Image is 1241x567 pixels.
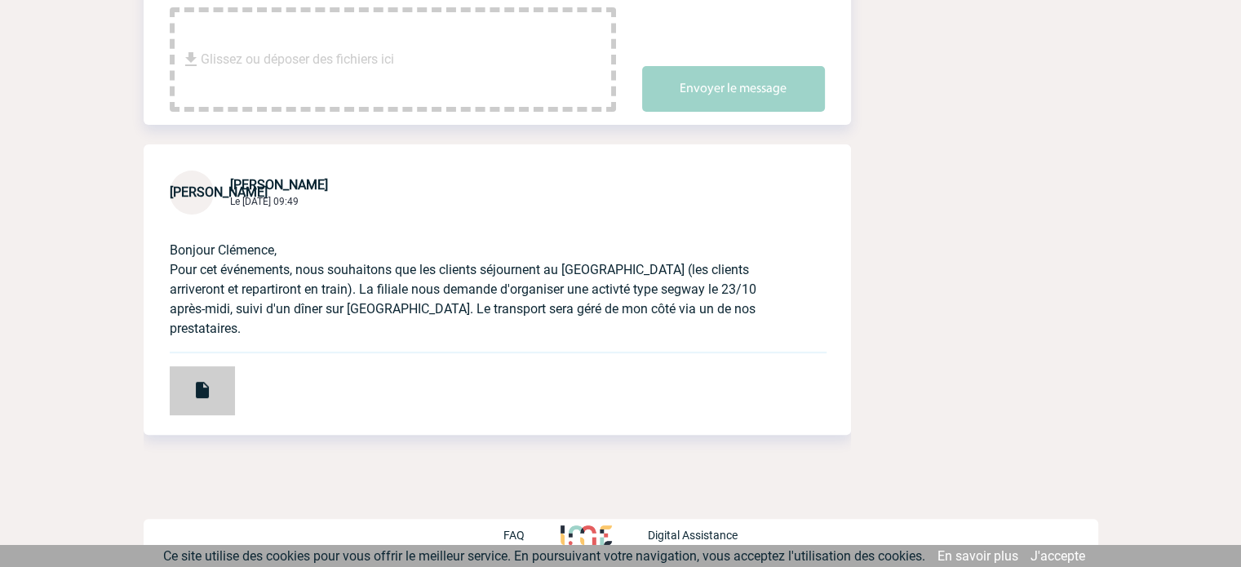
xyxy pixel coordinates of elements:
span: Ce site utilise des cookies pour vous offrir le meilleur service. En poursuivant votre navigation... [163,548,925,564]
button: Envoyer le message [642,66,825,112]
span: [PERSON_NAME] [170,184,268,200]
span: [PERSON_NAME] [230,177,328,193]
img: http://www.idealmeetingsevents.fr/ [561,525,611,545]
a: J'accepte [1030,548,1085,564]
span: Le [DATE] 09:49 [230,196,299,207]
a: Messagerie manitou-group.com - Fwd_ Status Rental visit MBF.pdf [144,375,235,391]
a: FAQ [503,526,561,542]
a: En savoir plus [937,548,1018,564]
span: Glissez ou déposer des fichiers ici [201,19,394,100]
img: file_download.svg [181,50,201,69]
p: Bonjour Clémence, Pour cet événements, nous souhaitons que les clients séjournent au [GEOGRAPHIC_... [170,215,779,339]
p: FAQ [503,529,525,542]
p: Digital Assistance [648,529,738,542]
